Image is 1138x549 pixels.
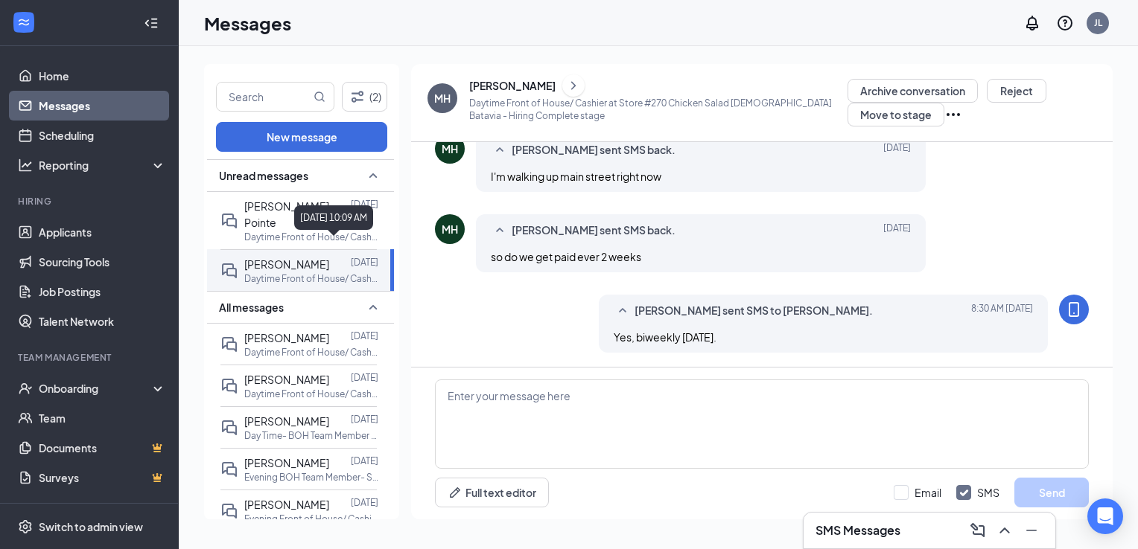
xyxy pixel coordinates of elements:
[351,256,378,269] p: [DATE]
[244,456,329,469] span: [PERSON_NAME]
[244,429,378,442] p: Day Time- BOH Team Member at Store #270 Chicken Salad [DEMOGRAPHIC_DATA] [GEOGRAPHIC_DATA]
[39,403,166,433] a: Team
[244,346,378,359] p: Daytime Front of House/ Cashier at Store #270 Chicken Salad [DEMOGRAPHIC_DATA] [GEOGRAPHIC_DATA]
[848,103,944,126] button: Move to stage
[1094,16,1102,29] div: JL
[883,141,911,159] span: [DATE]
[39,61,166,91] a: Home
[244,388,378,400] p: Daytime Front of House/ Cashier at Store #270 Chicken Salad [DEMOGRAPHIC_DATA] [GEOGRAPHIC_DATA]
[1056,14,1074,32] svg: QuestionInfo
[971,302,1033,320] span: [DATE] 8:30 AM
[342,82,387,112] button: Filter (2)
[364,167,382,184] svg: SmallChevronUp
[987,79,1046,103] button: Reject
[18,381,33,396] svg: UserCheck
[566,77,581,94] svg: ChevronRight
[944,106,962,123] svg: Ellipses
[442,222,458,237] div: MH
[204,10,291,36] h1: Messages
[491,170,661,183] span: I'm walking up main street right now
[469,78,556,93] div: [PERSON_NAME]
[220,262,238,280] svg: DoubleChat
[1023,14,1041,32] svg: Notifications
[614,302,632,320] svg: SmallChevronUp
[244,257,329,271] span: [PERSON_NAME]
[435,478,549,507] button: Full text editorPen
[993,518,1017,542] button: ChevronUp
[1087,498,1123,534] div: Open Intercom Messenger
[244,199,329,229] span: [PERSON_NAME] Pointe
[144,16,159,30] svg: Collapse
[18,519,33,534] svg: Settings
[969,521,987,539] svg: ComposeMessage
[351,371,378,384] p: [DATE]
[39,433,166,463] a: DocumentsCrown
[39,158,167,173] div: Reporting
[351,413,378,426] p: [DATE]
[39,463,166,492] a: SurveysCrown
[39,121,166,150] a: Scheduling
[294,205,373,230] div: [DATE] 10:09 AM
[351,496,378,509] p: [DATE]
[244,513,378,525] p: Evening Front of House/ Cashier at Store #270 Chicken [GEOGRAPHIC_DATA][DEMOGRAPHIC_DATA]
[39,306,166,336] a: Talent Network
[244,414,329,428] span: [PERSON_NAME]
[491,250,641,263] span: so do we get paid ever 2 weeks
[614,330,716,344] span: Yes, biweekly [DATE].
[219,300,284,315] span: All messages
[512,141,676,159] span: [PERSON_NAME] sent SMS back.
[18,351,163,364] div: Team Management
[220,460,238,478] svg: DoubleChat
[216,122,387,152] button: New message
[816,522,900,539] h3: SMS Messages
[1020,518,1043,542] button: Minimize
[220,335,238,353] svg: DoubleChat
[1023,521,1040,539] svg: Minimize
[512,222,676,240] span: [PERSON_NAME] sent SMS back.
[39,91,166,121] a: Messages
[314,91,325,103] svg: MagnifyingGlass
[562,74,585,97] button: ChevronRight
[351,330,378,342] p: [DATE]
[966,518,990,542] button: ComposeMessage
[491,222,509,240] svg: SmallChevronUp
[351,198,378,211] p: [DATE]
[448,485,462,500] svg: Pen
[635,302,873,320] span: [PERSON_NAME] sent SMS to [PERSON_NAME].
[16,15,31,30] svg: WorkstreamLogo
[244,272,378,285] p: Daytime Front of House/ Cashier at Store #270 Chicken Salad [DEMOGRAPHIC_DATA] [GEOGRAPHIC_DATA]
[244,373,329,386] span: [PERSON_NAME]
[848,79,978,103] button: Archive conversation
[220,502,238,520] svg: DoubleChat
[39,247,166,277] a: Sourcing Tools
[434,91,451,106] div: MH
[39,277,166,306] a: Job Postings
[442,141,458,156] div: MH
[217,83,311,111] input: Search
[244,471,378,484] p: Evening BOH Team Member- Sandwich Artist at Store #270 Chicken Salad [DEMOGRAPHIC_DATA] [GEOGRAPH...
[244,331,329,344] span: [PERSON_NAME]
[244,498,329,511] span: [PERSON_NAME]
[220,377,238,395] svg: DoubleChat
[491,141,509,159] svg: SmallChevronUp
[39,217,166,247] a: Applicants
[219,168,308,183] span: Unread messages
[18,158,33,173] svg: Analysis
[349,88,366,106] svg: Filter
[883,222,911,240] span: [DATE]
[220,419,238,437] svg: DoubleChat
[18,195,163,208] div: Hiring
[469,97,848,122] p: Daytime Front of House/ Cashier at Store #270 Chicken Salad [DEMOGRAPHIC_DATA] Batavia - Hiring C...
[39,519,143,534] div: Switch to admin view
[1065,301,1083,318] svg: MobileSms
[244,231,378,243] p: Daytime Front of House/ Cashier at Store #270 Chicken Salad [DEMOGRAPHIC_DATA] [GEOGRAPHIC_DATA]
[364,298,382,316] svg: SmallChevronUp
[39,381,153,396] div: Onboarding
[1014,478,1089,507] button: Send
[351,455,378,467] p: [DATE]
[220,212,238,230] svg: DoubleChat
[996,521,1014,539] svg: ChevronUp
